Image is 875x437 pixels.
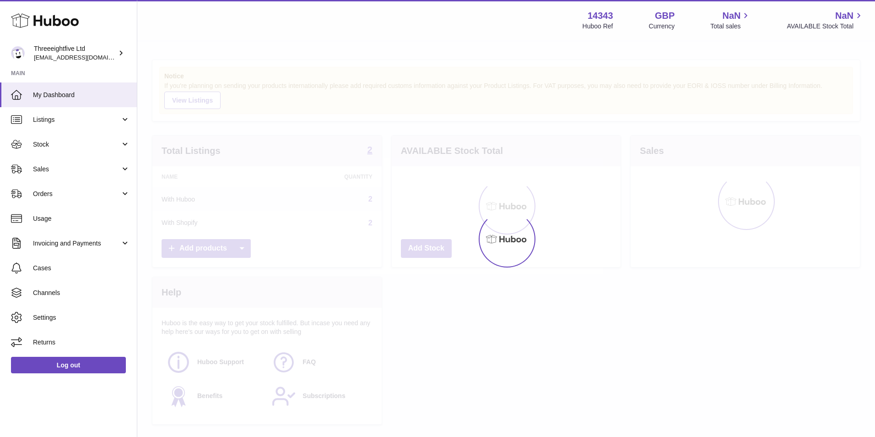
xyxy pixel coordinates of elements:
span: Invoicing and Payments [33,239,120,248]
a: Log out [11,357,126,373]
span: [EMAIL_ADDRESS][DOMAIN_NAME] [34,54,135,61]
div: Threeeightfive Ltd [34,44,116,62]
div: Currency [649,22,675,31]
strong: GBP [655,10,675,22]
span: Sales [33,165,120,174]
span: Cases [33,264,130,273]
span: AVAILABLE Stock Total [787,22,864,31]
span: Stock [33,140,120,149]
span: Settings [33,313,130,322]
span: NaN [722,10,740,22]
span: Listings [33,115,120,124]
span: Usage [33,214,130,223]
span: My Dashboard [33,91,130,99]
span: NaN [835,10,853,22]
span: Total sales [710,22,751,31]
span: Orders [33,190,120,198]
a: NaN Total sales [710,10,751,31]
strong: 14343 [588,10,613,22]
span: Returns [33,338,130,347]
a: NaN AVAILABLE Stock Total [787,10,864,31]
img: internalAdmin-14343@internal.huboo.com [11,46,25,60]
div: Huboo Ref [583,22,613,31]
span: Channels [33,289,130,297]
